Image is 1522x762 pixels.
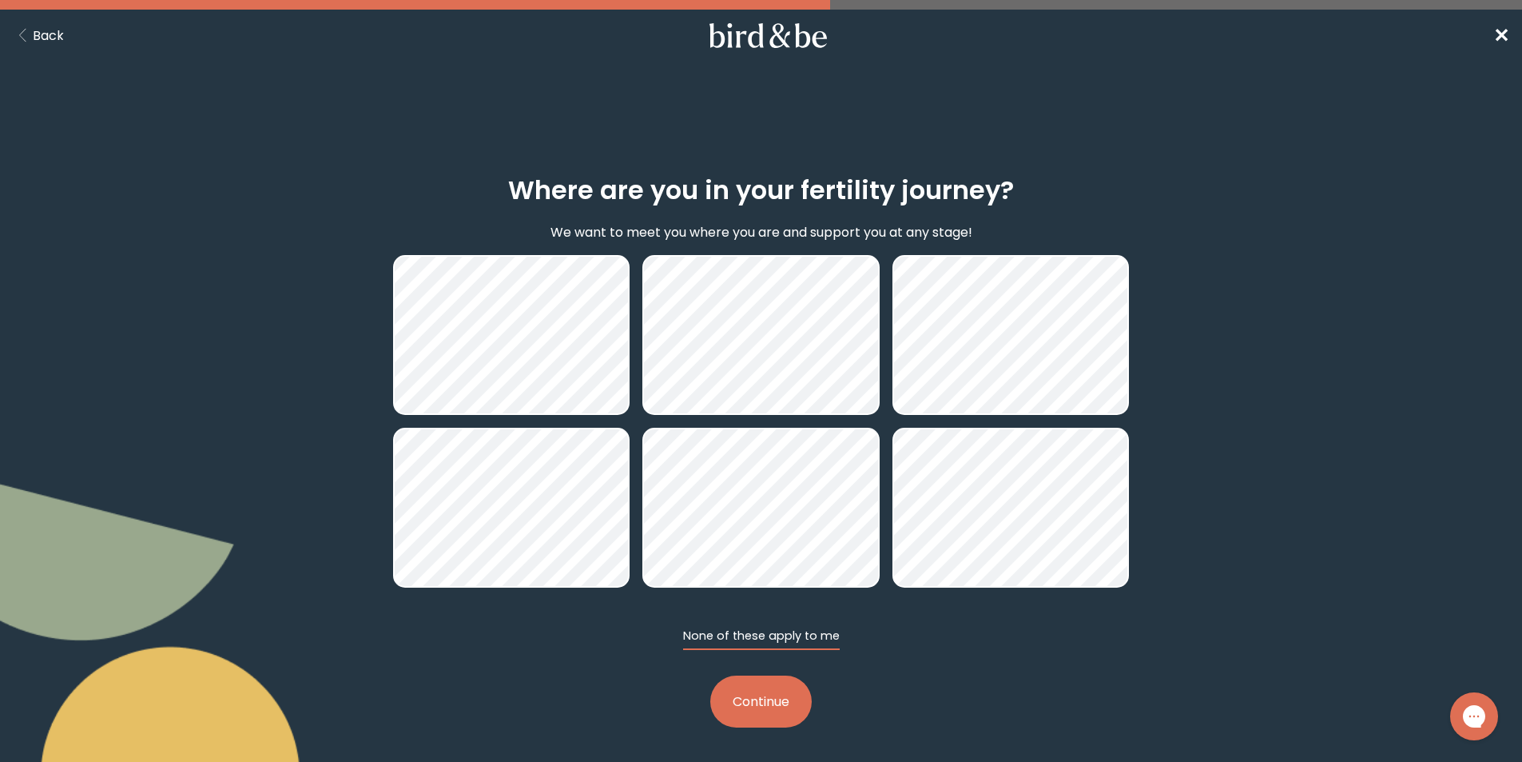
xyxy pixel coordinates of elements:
[550,222,972,242] p: We want to meet you where you are and support you at any stage!
[710,676,812,728] button: Continue
[1493,22,1509,49] span: ✕
[13,26,64,46] button: Back Button
[683,628,840,650] button: None of these apply to me
[508,171,1014,209] h2: Where are you in your fertility journey?
[1493,22,1509,50] a: ✕
[1442,687,1506,746] iframe: Gorgias live chat messenger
